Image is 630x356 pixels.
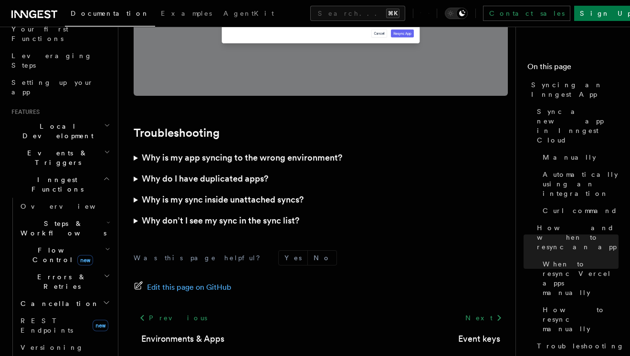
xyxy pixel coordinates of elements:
a: Contact sales [483,6,570,21]
a: Leveraging Steps [8,47,112,74]
a: Your first Functions [8,20,112,47]
a: Examples [155,3,218,26]
a: When to resync Vercel apps manually [539,255,619,301]
h3: Why is my sync inside unattached syncs? [142,193,304,206]
summary: Why do I have duplicated apps? [134,168,508,189]
a: AgentKit [218,3,280,26]
a: Automatically using an integration [539,166,619,202]
span: Cancellation [17,299,99,308]
a: Setting up your app [8,74,112,101]
h4: On this page [527,61,619,76]
a: Documentation [65,3,155,27]
span: When to resync Vercel apps manually [543,259,619,297]
span: Syncing an Inngest App [531,80,619,99]
a: Troubleshooting [533,337,619,355]
a: Curl command [539,202,619,219]
h3: Why do I have duplicated apps? [142,172,268,185]
a: How and when to resync an app [533,219,619,255]
a: Sync a new app in Inngest Cloud [533,103,619,149]
span: Automatically using an integration [543,170,619,198]
button: Events & Triggers [8,144,112,171]
span: AgentKit [223,10,274,17]
a: Troubleshooting [134,126,220,140]
a: REST Endpointsnew [17,312,112,339]
button: No [308,251,336,265]
a: Next [460,309,508,326]
span: Versioning [21,344,84,351]
span: Curl command [543,206,618,215]
a: Edit this page on GitHub [134,281,231,294]
span: Manually [543,153,596,162]
span: How to resync manually [543,305,619,334]
a: Manually [539,149,619,166]
a: Previous [134,309,212,326]
p: Was this page helpful? [134,253,267,263]
button: Toggle dark mode [445,8,468,19]
a: Syncing an Inngest App [527,76,619,103]
summary: Why don’t I see my sync in the sync list? [134,210,508,231]
span: Edit this page on GitHub [147,281,231,294]
summary: Why is my app syncing to the wrong environment? [134,147,508,168]
button: Cancellation [17,295,112,312]
button: Yes [279,251,307,265]
span: Examples [161,10,212,17]
button: Steps & Workflows [17,215,112,242]
a: Versioning [17,339,112,356]
h3: Why don’t I see my sync in the sync list? [142,214,299,227]
button: Flow Controlnew [17,242,112,268]
span: REST Endpoints [21,317,73,334]
span: new [77,255,93,265]
button: Errors & Retries [17,268,112,295]
span: Leveraging Steps [11,52,92,69]
span: Errors & Retries [17,272,104,291]
span: Features [8,108,40,116]
span: Troubleshooting [537,341,624,351]
span: new [93,320,108,331]
span: Overview [21,203,119,210]
span: Flow Control [17,245,105,264]
span: How and when to resync an app [537,223,619,252]
span: Steps & Workflows [17,219,106,238]
h3: Why is my app syncing to the wrong environment? [142,151,342,164]
span: Events & Triggers [8,148,104,167]
span: Setting up your app [11,79,94,96]
span: Inngest Functions [8,175,103,194]
button: Local Development [8,118,112,144]
span: Sync a new app in Inngest Cloud [537,107,619,145]
span: Documentation [71,10,149,17]
kbd: ⌘K [386,9,399,18]
span: Local Development [8,122,104,141]
a: Event keys [458,332,500,346]
a: How to resync manually [539,301,619,337]
button: Search...⌘K [310,6,405,21]
button: Inngest Functions [8,171,112,198]
a: Overview [17,198,112,215]
a: Environments & Apps [141,332,224,346]
summary: Why is my sync inside unattached syncs? [134,189,508,210]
